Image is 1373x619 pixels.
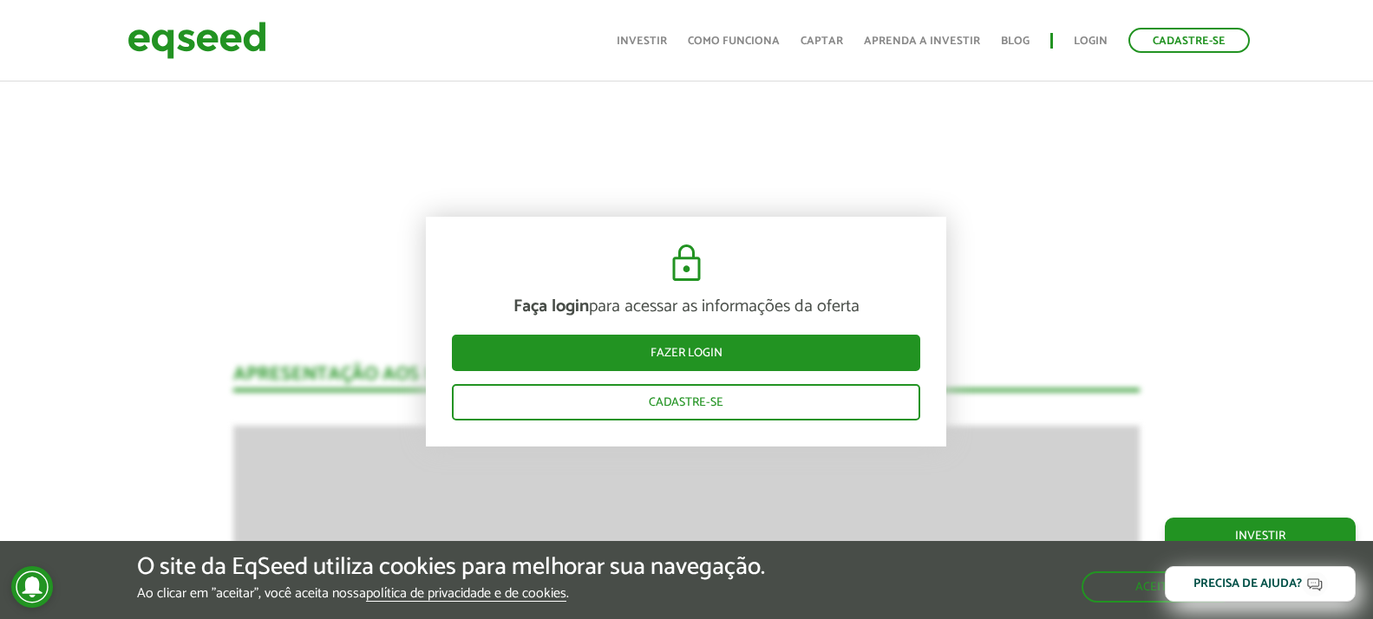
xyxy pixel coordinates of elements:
[1128,28,1250,53] a: Cadastre-se
[137,554,765,581] h5: O site da EqSeed utiliza cookies para melhorar sua navegação.
[665,243,708,284] img: cadeado.svg
[688,36,780,47] a: Como funciona
[864,36,980,47] a: Aprenda a investir
[1082,571,1236,603] button: Aceitar
[1165,518,1356,554] a: Investir
[617,36,667,47] a: Investir
[452,296,920,317] p: para acessar as informações da oferta
[366,587,566,602] a: política de privacidade e de cookies
[127,17,266,63] img: EqSeed
[452,335,920,371] a: Fazer login
[513,292,589,321] strong: Faça login
[1001,36,1030,47] a: Blog
[1074,36,1108,47] a: Login
[452,384,920,420] a: Cadastre-se
[137,585,765,602] p: Ao clicar em "aceitar", você aceita nossa .
[801,36,843,47] a: Captar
